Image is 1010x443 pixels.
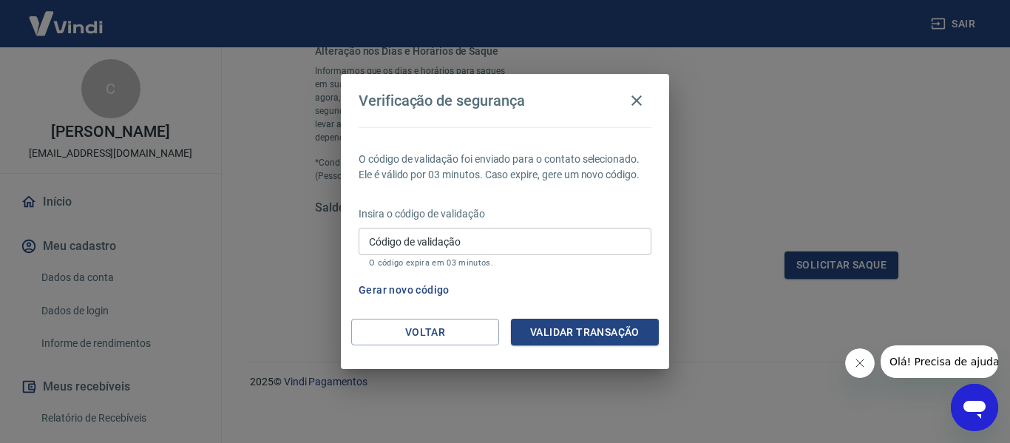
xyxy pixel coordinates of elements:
[511,319,659,346] button: Validar transação
[359,206,651,222] p: Insira o código de validação
[9,10,124,22] span: Olá! Precisa de ajuda?
[369,258,641,268] p: O código expira em 03 minutos.
[359,92,525,109] h4: Verificação de segurança
[353,277,455,304] button: Gerar novo código
[845,348,875,378] iframe: Fechar mensagem
[881,345,998,378] iframe: Mensagem da empresa
[359,152,651,183] p: O código de validação foi enviado para o contato selecionado. Ele é válido por 03 minutos. Caso e...
[351,319,499,346] button: Voltar
[951,384,998,431] iframe: Botão para abrir a janela de mensagens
